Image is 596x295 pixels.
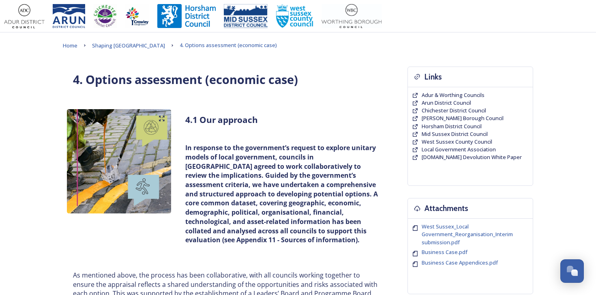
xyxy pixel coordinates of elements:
[276,4,314,28] img: WSCCPos-Spot-25mm.jpg
[422,107,486,114] a: Chichester District Council
[422,138,492,146] a: West Sussex County Council
[125,4,149,28] img: Crawley%20BC%20logo.jpg
[422,99,471,106] span: Arun District Council
[422,114,504,122] a: [PERSON_NAME] Borough Council
[224,4,268,28] img: 150ppimsdc%20logo%20blue.png
[422,91,485,99] a: Adur & Worthing Councils
[422,123,482,130] a: Horsham District Council
[63,42,77,49] span: Home
[422,130,488,138] a: Mid Sussex District Council
[424,71,442,83] h3: Links
[322,4,382,28] img: Worthing_Adur%20%281%29.jpg
[422,138,492,145] span: West Sussex County Council
[560,259,584,283] button: Open Chat
[63,41,77,50] a: Home
[157,4,216,28] img: Horsham%20DC%20Logo.jpg
[422,153,522,161] a: [DOMAIN_NAME] Devolution White Paper
[422,146,496,153] a: Local Government Association
[53,4,85,28] img: Arun%20District%20Council%20logo%20blue%20CMYK.jpg
[422,223,513,245] span: West Sussex_Local Government_Reorganisation_Interim submission.pdf
[422,259,498,266] span: Business Case Appendices.pdf
[422,130,488,138] span: Mid Sussex District Council
[92,41,165,50] a: Shaping [GEOGRAPHIC_DATA]
[92,42,165,49] span: Shaping [GEOGRAPHIC_DATA]
[185,114,258,125] strong: 4.1 Our approach
[73,71,298,87] strong: 4. Options assessment (economic case)
[185,143,379,244] strong: In response to the government’s request to explore unitary models of local government, councils i...
[4,4,45,28] img: Adur%20logo%20%281%29.jpeg
[422,248,467,256] span: Business Case.pdf
[180,41,277,49] span: 4. Options assessment (economic case)
[422,99,471,107] a: Arun District Council
[424,202,468,214] h3: Attachments
[93,4,117,28] img: CDC%20Logo%20-%20you%20may%20have%20a%20better%20version.jpg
